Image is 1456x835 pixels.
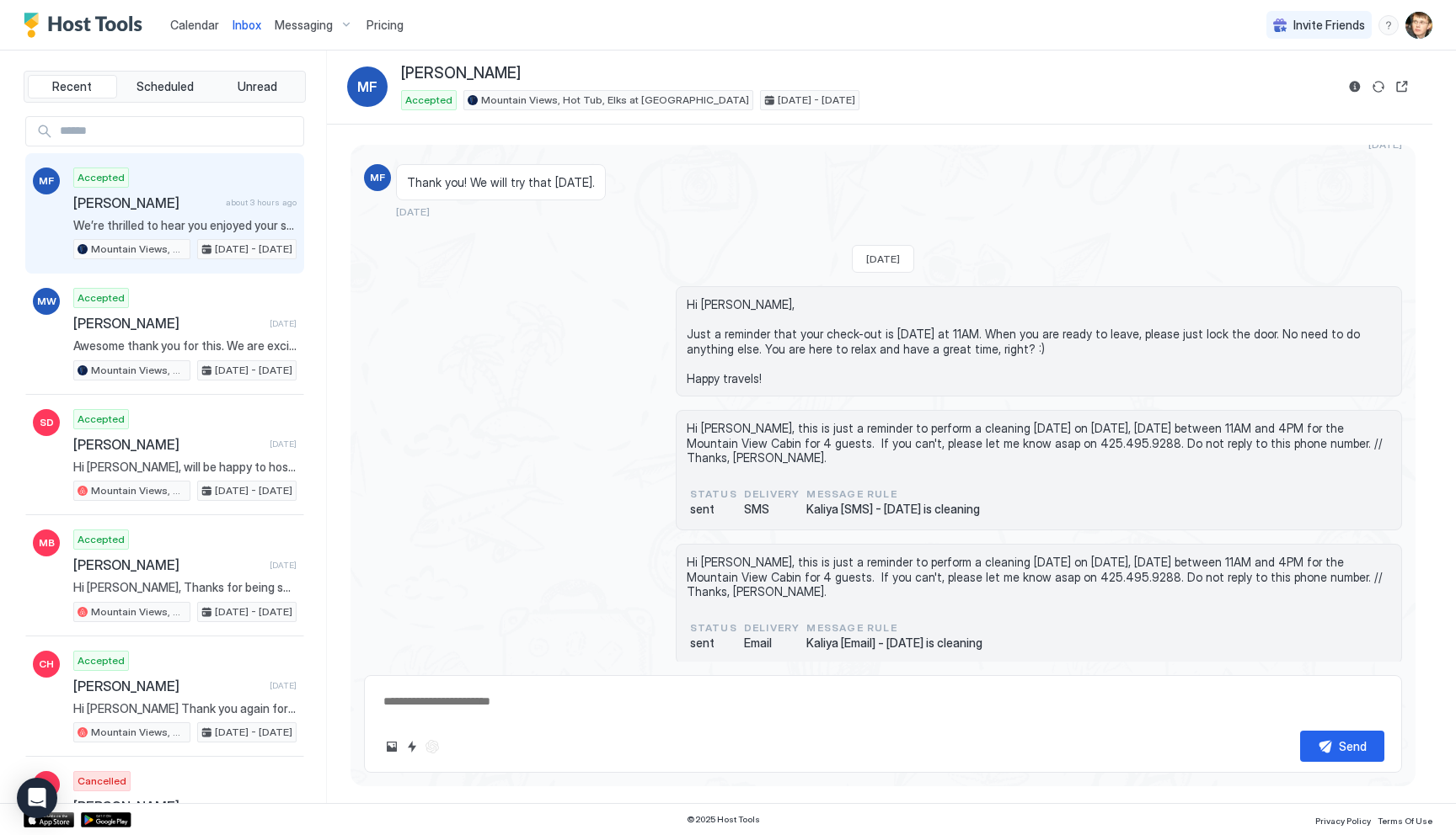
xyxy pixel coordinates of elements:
span: Hi [PERSON_NAME], this is just a reminder to perform a cleaning [DATE] on [DATE], [DATE] between ... [687,555,1391,599]
span: Mountain Views, Hot Tub, Elks at [GEOGRAPHIC_DATA] [91,363,186,378]
span: Hi [PERSON_NAME], this is just a reminder to perform a cleaning [DATE] on [DATE], [DATE] between ... [687,421,1391,465]
span: Accepted [78,653,125,668]
span: Message Rule [806,487,980,502]
span: Unread [238,79,277,94]
button: Sync reservation [1368,77,1389,97]
span: MW [37,294,56,309]
span: Hi [PERSON_NAME] Thank you again for staying with us! We noticed you gave us Overall Rating (4/5)... [73,701,297,716]
span: [DATE] [270,680,297,691]
span: [DATE] - [DATE] [215,242,292,257]
span: [PERSON_NAME] [73,556,263,573]
span: MF [370,170,385,185]
span: Recent [52,79,92,94]
span: Scheduled [136,79,194,94]
span: Cancelled [78,774,126,789]
span: Inbox [233,18,261,32]
span: Pricing [367,18,404,33]
span: Mountain Views, Hot Tub, Elks at [GEOGRAPHIC_DATA] [91,604,186,620]
span: Accepted [78,290,125,306]
span: Mountain Views, Hot Tub, Elks at [GEOGRAPHIC_DATA] [481,93,749,108]
span: Mountain Views, Hot Tub, Elks at [GEOGRAPHIC_DATA] [91,242,186,257]
span: Email [744,636,800,651]
span: Delivery [744,620,800,636]
span: [DATE] - [DATE] [215,363,292,378]
div: Send [1339,737,1367,755]
a: Calendar [170,16,219,34]
span: Invite Friends [1293,18,1365,33]
a: Inbox [233,16,261,34]
span: Privacy Policy [1315,816,1371,826]
button: Reservation information [1345,77,1365,97]
span: [DATE] [396,205,430,218]
span: [DATE] [866,253,900,265]
span: status [690,620,737,636]
span: [PERSON_NAME] [73,678,263,694]
a: Privacy Policy [1315,811,1371,828]
a: Host Tools Logo [24,13,150,38]
span: Kaliya [Email] - [DATE] is cleaning [806,636,982,651]
span: Accepted [78,532,125,547]
span: Hi [PERSON_NAME], will be happy to host you at our Mountain View Cabin! We will provide you the d... [73,460,297,475]
span: Mountain Views, Hot Tub, Elks at [GEOGRAPHIC_DATA] [91,725,186,740]
span: status [690,487,737,502]
button: Upload image [382,737,402,757]
a: App Store [24,812,74,827]
span: [DATE] [270,801,297,812]
span: [DATE] - [DATE] [215,725,292,740]
span: MF [357,77,377,97]
span: MF [39,173,54,189]
span: [DATE] [270,439,297,449]
span: [DATE] [1368,138,1402,151]
span: Hi [PERSON_NAME], Thanks for being such a great guest at our Mountain View Cabin! We left you a 5... [73,580,297,595]
span: about 3 hours ago [226,197,297,208]
span: Messaging [275,18,333,33]
span: Accepted [405,93,452,108]
span: MB [39,535,55,550]
span: Awesome thank you for this. We are excited to check-out the area. [73,338,297,354]
input: Input Field [53,117,303,146]
span: [PERSON_NAME] [401,64,521,83]
span: [DATE] - [DATE] [215,604,292,620]
span: Accepted [78,412,125,427]
span: Delivery [744,487,800,502]
span: CH [39,657,54,672]
span: [DATE] - [DATE] [215,483,292,498]
span: Thank you! We will try that [DATE]. [407,175,595,190]
span: Mountain Views, Hot Tub, Elks at [GEOGRAPHIC_DATA] [91,483,186,498]
button: Open reservation [1392,77,1412,97]
span: [PERSON_NAME] [73,798,263,815]
span: sent [690,502,737,517]
span: Terms Of Use [1378,816,1432,826]
div: User profile [1405,12,1432,39]
span: [DATE] [270,560,297,571]
a: Terms Of Use [1378,811,1432,828]
button: Recent [28,75,117,98]
span: Accepted [78,170,125,185]
span: We’re thrilled to hear you enjoyed your stay, [PERSON_NAME]! Thank you for being such a wonderful... [73,218,297,233]
span: Kaliya [SMS] - [DATE] is cleaning [806,502,980,517]
a: Google Play Store [81,812,131,827]
span: © 2025 Host Tools [687,814,760,825]
button: Unread [212,75,302,98]
span: sent [690,636,737,651]
button: Quick reply [402,737,422,757]
span: SD [40,415,54,430]
span: [DATE] - [DATE] [778,93,855,108]
div: Open Intercom Messenger [17,778,57,818]
span: [PERSON_NAME] [73,315,263,332]
span: Hi [PERSON_NAME], Just a reminder that your check-out is [DATE] at 11AM. When you are ready to le... [687,297,1391,386]
span: SMS [744,502,800,517]
div: tab-group [24,71,306,103]
div: menu [1378,15,1399,35]
span: Calendar [170,18,219,32]
button: Scheduled [120,75,210,98]
span: JL [40,777,52,792]
span: Message Rule [806,620,982,636]
span: [PERSON_NAME] [73,194,219,211]
span: [DATE] [270,318,297,329]
span: [PERSON_NAME] [73,436,263,453]
button: Send [1300,731,1384,762]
